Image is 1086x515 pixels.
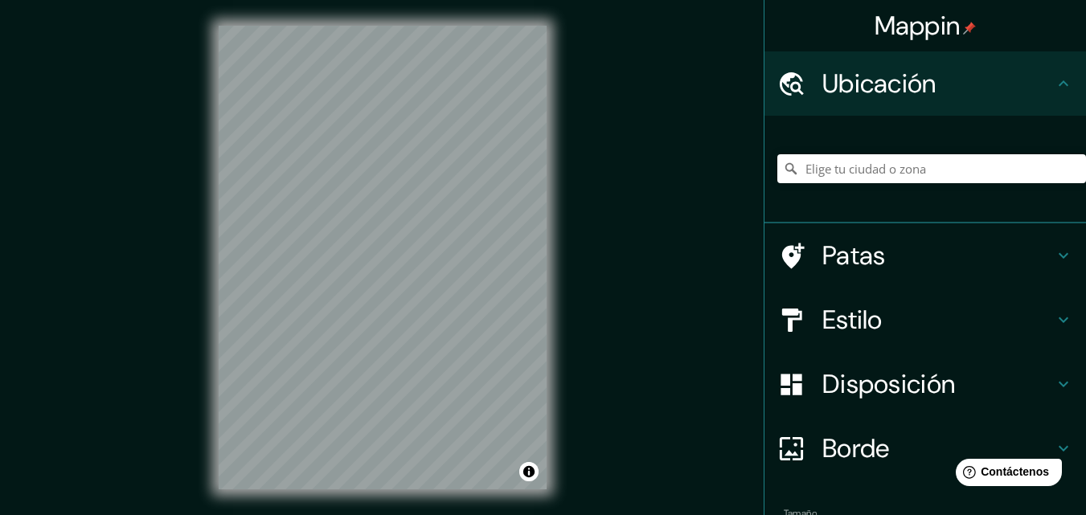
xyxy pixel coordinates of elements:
[777,154,1086,183] input: Elige tu ciudad o zona
[963,22,976,35] img: pin-icon.png
[519,462,539,481] button: Activar o desactivar atribución
[822,239,886,272] font: Patas
[764,416,1086,480] div: Borde
[219,26,547,489] canvas: Mapa
[764,288,1086,352] div: Estilo
[822,431,890,465] font: Borde
[822,303,883,337] font: Estilo
[943,452,1068,497] iframe: Lanzador de widgets de ayuda
[822,67,936,100] font: Ubicación
[822,367,955,401] font: Disposición
[875,9,961,43] font: Mappin
[764,51,1086,116] div: Ubicación
[764,352,1086,416] div: Disposición
[764,223,1086,288] div: Patas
